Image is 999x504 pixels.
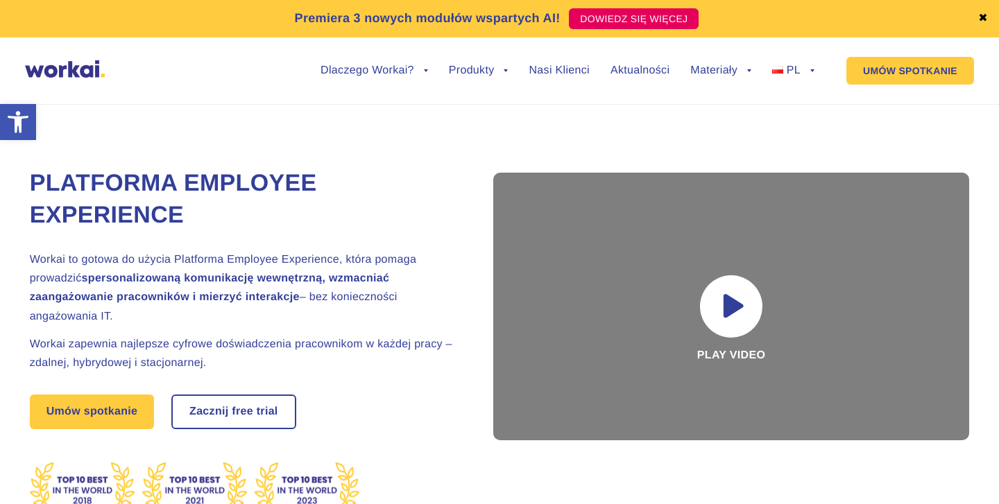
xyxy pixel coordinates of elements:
[173,396,295,428] a: Zacznij free trial
[449,65,509,76] a: Produkty
[30,272,390,303] strong: spersonalizowaną komunikację wewnętrzną, wzmacniać zaangażowanie pracowników i mierzyć interakcje
[30,394,155,429] a: Umów spotkanie
[30,250,460,326] h2: Workai to gotowa do użycia Platforma Employee Experience, która pomaga prowadzić – bez koniecznoś...
[493,173,970,440] div: Play video
[321,65,428,76] a: Dlaczego Workai?
[787,64,801,76] span: PL
[610,65,669,76] a: Aktualności
[30,335,460,372] h2: Workai zapewnia najlepsze cyfrowe doświadczenia pracownikom w każdej pracy – zdalnej, hybrydowej ...
[846,57,974,85] a: UMÓW SPOTKANIE
[690,65,751,76] a: Materiały
[295,9,561,28] p: Premiera 3 nowych modułów wspartych AI!
[529,65,589,76] a: Nasi Klienci
[569,8,699,29] a: DOWIEDZ SIĘ WIĘCEJ
[30,168,460,232] h1: Platforma Employee Experience
[978,13,988,24] a: ✖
